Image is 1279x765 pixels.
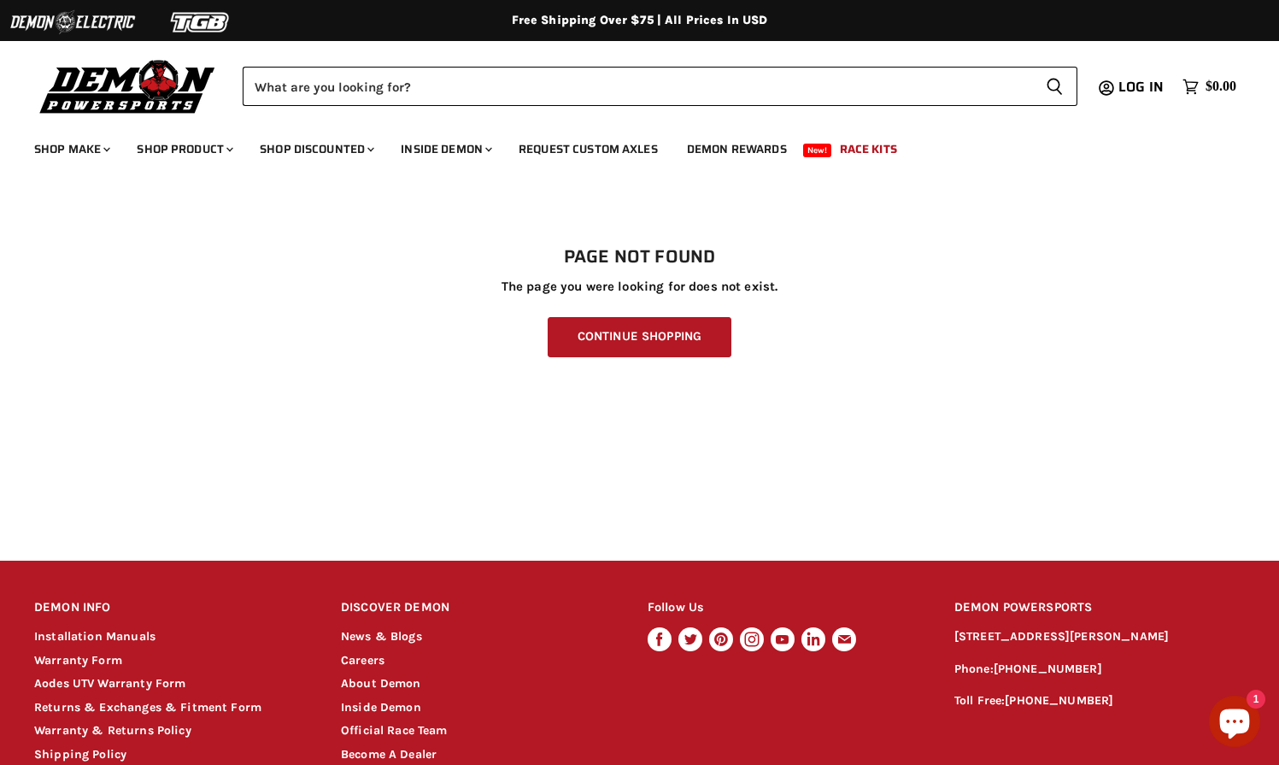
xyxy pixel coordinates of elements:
[34,588,308,628] h2: DEMON INFO
[803,144,832,157] span: New!
[34,747,126,762] a: Shipping Policy
[341,653,384,668] a: Careers
[247,132,384,167] a: Shop Discounted
[341,588,615,628] h2: DISCOVER DEMON
[341,723,448,738] a: Official Race Team
[341,629,422,644] a: News & Blogs
[388,132,502,167] a: Inside Demon
[124,132,243,167] a: Shop Product
[827,132,910,167] a: Race Kits
[243,67,1077,106] form: Product
[243,67,1032,106] input: Search
[34,653,122,668] a: Warranty Form
[34,723,191,738] a: Warranty & Returns Policy
[954,588,1245,628] h2: DEMON POWERSPORTS
[994,662,1102,676] a: [PHONE_NUMBER]
[1206,79,1236,95] span: $0.00
[1174,74,1245,99] a: $0.00
[34,280,1245,294] p: The page you were looking for does not exist.
[21,125,1232,167] ul: Main menu
[341,747,437,762] a: Become A Dealer
[341,700,421,715] a: Inside Demon
[954,691,1245,711] p: Toll Free:
[34,629,155,644] a: Installation Manuals
[34,676,185,691] a: Aodes UTV Warranty Form
[1111,79,1174,95] a: Log in
[506,132,671,167] a: Request Custom Axles
[21,132,120,167] a: Shop Make
[674,132,800,167] a: Demon Rewards
[137,6,265,38] img: TGB Logo 2
[1032,67,1077,106] button: Search
[341,676,421,691] a: About Demon
[648,588,922,628] h2: Follow Us
[34,247,1245,268] h1: Page not found
[1005,693,1113,708] a: [PHONE_NUMBER]
[9,6,137,38] img: Demon Electric Logo 2
[34,700,261,715] a: Returns & Exchanges & Fitment Form
[548,317,731,357] a: Continue Shopping
[1118,76,1164,97] span: Log in
[954,660,1245,680] p: Phone:
[954,627,1245,647] p: [STREET_ADDRESS][PERSON_NAME]
[1204,696,1265,751] inbox-online-store-chat: Shopify online store chat
[34,56,221,116] img: Demon Powersports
